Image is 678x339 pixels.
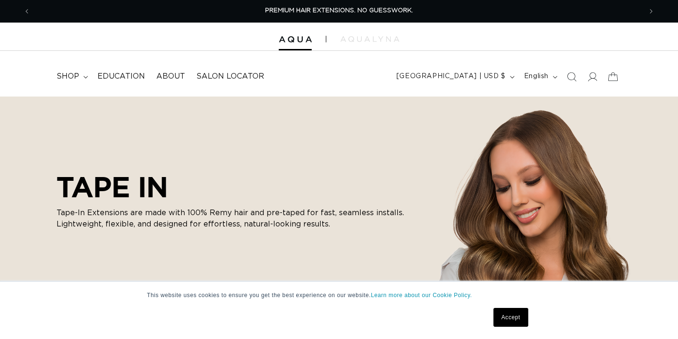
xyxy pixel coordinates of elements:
[340,36,399,42] img: aqualyna.com
[151,66,191,87] a: About
[396,72,506,81] span: [GEOGRAPHIC_DATA] | USD $
[518,68,561,86] button: English
[561,66,582,87] summary: Search
[156,72,185,81] span: About
[16,2,37,20] button: Previous announcement
[191,66,270,87] a: Salon Locator
[196,72,264,81] span: Salon Locator
[56,72,79,81] span: shop
[56,170,414,203] h2: TAPE IN
[279,36,312,43] img: Aqua Hair Extensions
[56,207,414,230] p: Tape-In Extensions are made with 100% Remy hair and pre-taped for fast, seamless installs. Lightw...
[51,66,92,87] summary: shop
[371,292,472,299] a: Learn more about our Cookie Policy.
[92,66,151,87] a: Education
[493,308,528,327] a: Accept
[147,291,531,299] p: This website uses cookies to ensure you get the best experience on our website.
[97,72,145,81] span: Education
[524,72,549,81] span: English
[641,2,662,20] button: Next announcement
[265,8,413,14] span: PREMIUM HAIR EXTENSIONS. NO GUESSWORK.
[391,68,518,86] button: [GEOGRAPHIC_DATA] | USD $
